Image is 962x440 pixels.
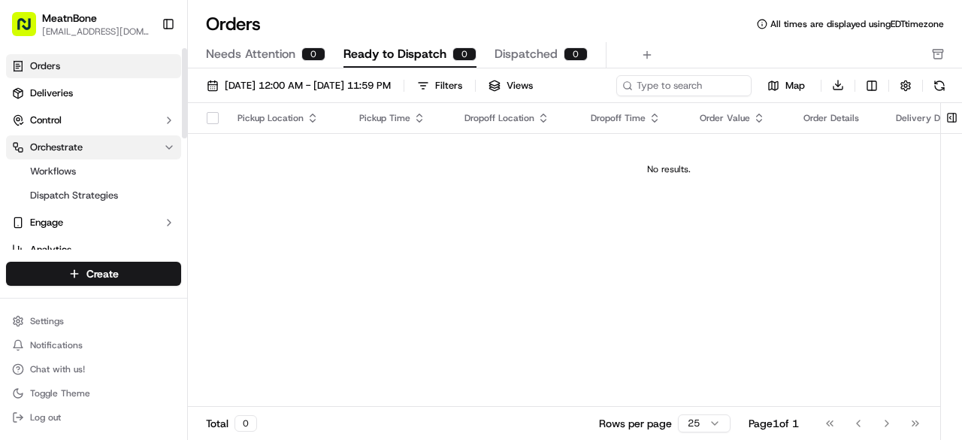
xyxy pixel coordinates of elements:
[163,274,168,286] span: •
[206,12,261,36] h1: Orders
[770,18,944,30] span: All times are displayed using EDT timezone
[343,45,446,63] span: Ready to Dispatch
[599,416,672,431] p: Rows per page
[30,339,83,351] span: Notifications
[171,274,202,286] span: [DATE]
[6,262,181,286] button: Create
[495,45,558,63] span: Dispatched
[785,79,805,93] span: Map
[106,328,182,340] a: Powered byPylon
[24,161,163,182] a: Workflows
[6,211,181,235] button: Engage
[435,79,462,93] div: Filters
[30,114,62,127] span: Control
[15,219,39,248] img: Wisdom Oko
[32,144,59,171] img: 8571987876998_91fb9ceb93ad5c398215_72.jpg
[6,383,181,404] button: Toggle Theme
[803,112,872,124] div: Order Details
[15,144,42,171] img: 1736555255976-a54dd68f-1ca7-489b-9aae-adbdc363a1c4
[256,148,274,166] button: Start new chat
[233,193,274,211] button: See all
[30,243,71,256] span: Analytics
[6,311,181,332] button: Settings
[30,387,90,399] span: Toggle Theme
[30,363,85,375] span: Chat with us!
[6,6,156,42] button: MeatnBone[EMAIL_ADDRESS][DOMAIN_NAME]
[30,189,118,202] span: Dispatch Strategies
[758,77,815,95] button: Map
[42,11,97,26] button: MeatnBone
[86,266,119,281] span: Create
[30,234,42,246] img: 1736555255976-a54dd68f-1ca7-489b-9aae-adbdc363a1c4
[452,47,476,61] div: 0
[6,335,181,356] button: Notifications
[47,274,160,286] span: Wisdom [PERSON_NAME]
[6,359,181,380] button: Chat with us!
[206,415,257,432] div: Total
[30,86,73,100] span: Deliveries
[42,26,150,38] button: [EMAIL_ADDRESS][DOMAIN_NAME]
[237,112,335,124] div: Pickup Location
[171,233,202,245] span: [DATE]
[6,135,181,159] button: Orchestrate
[6,54,181,78] a: Orders
[564,47,588,61] div: 0
[30,411,61,423] span: Log out
[6,238,181,262] a: Analytics
[482,75,540,96] button: Views
[700,112,779,124] div: Order Value
[15,196,101,208] div: Past conversations
[39,97,271,113] input: Got a question? Start typing here...
[6,81,181,105] a: Deliveries
[24,185,163,206] a: Dispatch Strategies
[15,15,45,45] img: Nash
[15,60,274,84] p: Welcome 👋
[591,112,676,124] div: Dropoff Time
[206,45,295,63] span: Needs Attention
[68,144,247,159] div: Start new chat
[30,141,83,154] span: Orchestrate
[359,112,440,124] div: Pickup Time
[30,216,63,229] span: Engage
[30,315,64,327] span: Settings
[6,407,181,428] button: Log out
[616,75,752,96] input: Type to search
[464,112,567,124] div: Dropoff Location
[47,233,160,245] span: Wisdom [PERSON_NAME]
[225,79,391,93] span: [DATE] 12:00 AM - [DATE] 11:59 PM
[234,415,257,432] div: 0
[200,75,398,96] button: [DATE] 12:00 AM - [DATE] 11:59 PM
[410,75,469,96] button: Filters
[301,47,325,61] div: 0
[507,79,533,93] span: Views
[68,159,207,171] div: We're available if you need us!
[929,75,950,96] button: Refresh
[150,329,182,340] span: Pylon
[6,108,181,132] button: Control
[15,259,39,289] img: Wisdom Oko
[30,275,42,287] img: 1736555255976-a54dd68f-1ca7-489b-9aae-adbdc363a1c4
[30,165,76,178] span: Workflows
[30,59,60,73] span: Orders
[163,233,168,245] span: •
[749,416,799,431] div: Page 1 of 1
